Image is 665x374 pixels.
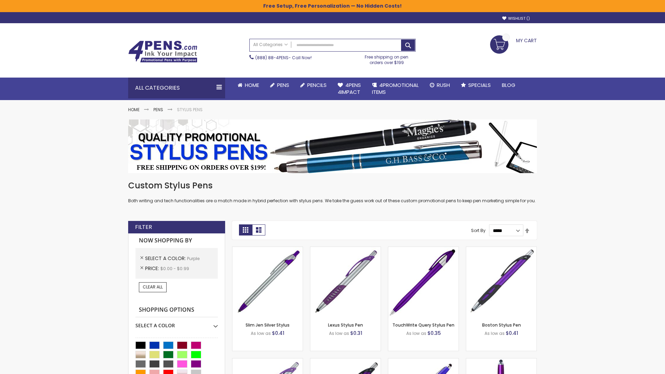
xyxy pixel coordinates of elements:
[329,330,349,336] span: As low as
[332,78,366,100] a: 4Pens4impact
[255,55,312,61] span: - Call Now!
[437,81,450,89] span: Rush
[245,81,259,89] span: Home
[338,81,361,96] span: 4Pens 4impact
[310,247,381,252] a: Lexus Stylus Pen-Purple
[424,78,455,93] a: Rush
[239,224,252,235] strong: Grid
[187,256,199,261] span: Purple
[466,247,537,317] img: Boston Stylus Pen-Purple
[160,266,189,271] span: $0.00 - $0.99
[502,16,530,21] a: Wishlist
[471,228,486,233] label: Sort By
[232,247,303,252] a: Slim Jen Silver Stylus-Purple
[143,284,163,290] span: Clear All
[128,107,140,113] a: Home
[272,330,284,337] span: $0.41
[307,81,327,89] span: Pencils
[366,78,424,100] a: 4PROMOTIONALITEMS
[145,265,160,272] span: Price
[506,330,518,337] span: $0.41
[496,78,521,93] a: Blog
[128,119,537,173] img: Stylus Pens
[177,107,203,113] strong: Stylus Pens
[128,41,197,63] img: 4Pens Custom Pens and Promotional Products
[310,247,381,317] img: Lexus Stylus Pen-Purple
[246,322,290,328] a: Slim Jen Silver Stylus
[392,322,454,328] a: TouchWrite Query Stylus Pen
[328,322,363,328] a: Lexus Stylus Pen
[350,330,362,337] span: $0.31
[466,358,537,364] a: TouchWrite Command Stylus Pen-Purple
[310,358,381,364] a: Lexus Metallic Stylus Pen-Purple
[128,78,225,98] div: All Categories
[502,81,515,89] span: Blog
[232,358,303,364] a: Boston Silver Stylus Pen-Purple
[406,330,426,336] span: As low as
[232,247,303,317] img: Slim Jen Silver Stylus-Purple
[253,42,288,47] span: All Categories
[277,81,289,89] span: Pens
[250,39,291,51] a: All Categories
[466,247,537,252] a: Boston Stylus Pen-Purple
[358,52,416,65] div: Free shipping on pen orders over $199
[135,223,152,231] strong: Filter
[482,322,521,328] a: Boston Stylus Pen
[388,247,459,317] img: TouchWrite Query Stylus Pen-Purple
[485,330,505,336] span: As low as
[135,317,218,329] div: Select A Color
[128,180,537,204] div: Both writing and tech functionalities are a match made in hybrid perfection with stylus pens. We ...
[153,107,163,113] a: Pens
[145,255,187,262] span: Select A Color
[265,78,295,93] a: Pens
[255,55,289,61] a: (888) 88-4PENS
[128,180,537,191] h1: Custom Stylus Pens
[135,233,218,248] strong: Now Shopping by
[232,78,265,93] a: Home
[455,78,496,93] a: Specials
[427,330,441,337] span: $0.35
[372,81,419,96] span: 4PROMOTIONAL ITEMS
[468,81,491,89] span: Specials
[251,330,271,336] span: As low as
[388,358,459,364] a: Sierra Stylus Twist Pen-Purple
[388,247,459,252] a: TouchWrite Query Stylus Pen-Purple
[135,303,218,318] strong: Shopping Options
[139,282,167,292] a: Clear All
[295,78,332,93] a: Pencils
